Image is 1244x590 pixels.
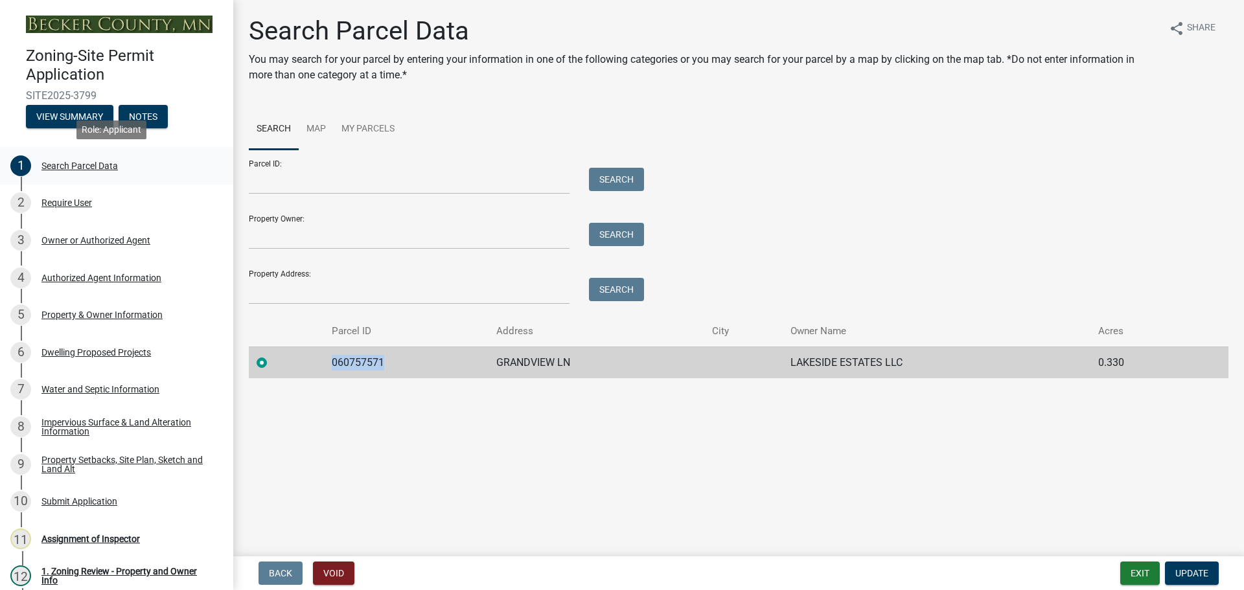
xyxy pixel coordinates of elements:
div: 1. Zoning Review - Property and Owner Info [41,567,213,585]
div: 2 [10,192,31,213]
div: 9 [10,454,31,475]
span: Update [1175,568,1208,578]
div: Submit Application [41,497,117,506]
span: SITE2025-3799 [26,89,207,102]
th: City [704,316,783,346]
p: You may search for your parcel by entering your information in one of the following categories or... [249,52,1158,83]
td: 0.330 [1090,346,1191,378]
span: Share [1187,21,1215,36]
wm-modal-confirm: Notes [119,112,168,122]
img: Becker County, Minnesota [26,16,213,33]
div: Water and Septic Information [41,385,159,394]
th: Acres [1090,316,1191,346]
button: Back [259,562,303,585]
div: Property Setbacks, Site Plan, Sketch and Land Alt [41,455,213,473]
div: Dwelling Proposed Projects [41,348,151,357]
button: Notes [119,105,168,128]
button: Search [589,168,644,191]
button: View Summary [26,105,113,128]
div: Role: Applicant [76,120,146,139]
i: share [1169,21,1184,36]
th: Owner Name [783,316,1091,346]
div: 11 [10,528,31,549]
div: 6 [10,342,31,363]
button: Search [589,223,644,246]
td: GRANDVIEW LN [489,346,704,378]
div: 5 [10,304,31,325]
div: 3 [10,230,31,251]
span: Back [269,568,292,578]
a: Search [249,109,299,150]
div: 8 [10,416,31,437]
button: Search [589,278,644,301]
div: 12 [10,565,31,586]
td: 060757571 [324,346,489,378]
div: Owner or Authorized Agent [41,236,150,245]
div: Require User [41,198,92,207]
button: Void [313,562,354,585]
div: Impervious Surface & Land Alteration Information [41,418,213,436]
h1: Search Parcel Data [249,16,1158,47]
div: Property & Owner Information [41,310,163,319]
td: LAKESIDE ESTATES LLC [783,346,1091,378]
div: Assignment of Inspector [41,534,140,543]
a: Map [299,109,334,150]
button: Exit [1120,562,1160,585]
button: shareShare [1158,16,1226,41]
wm-modal-confirm: Summary [26,112,113,122]
a: My Parcels [334,109,402,150]
div: Search Parcel Data [41,161,118,170]
div: Authorized Agent Information [41,273,161,282]
th: Address [489,316,704,346]
h4: Zoning-Site Permit Application [26,47,223,84]
button: Update [1165,562,1219,585]
th: Parcel ID [324,316,489,346]
div: 4 [10,267,31,288]
div: 10 [10,491,31,512]
div: 1 [10,155,31,176]
div: 7 [10,379,31,400]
